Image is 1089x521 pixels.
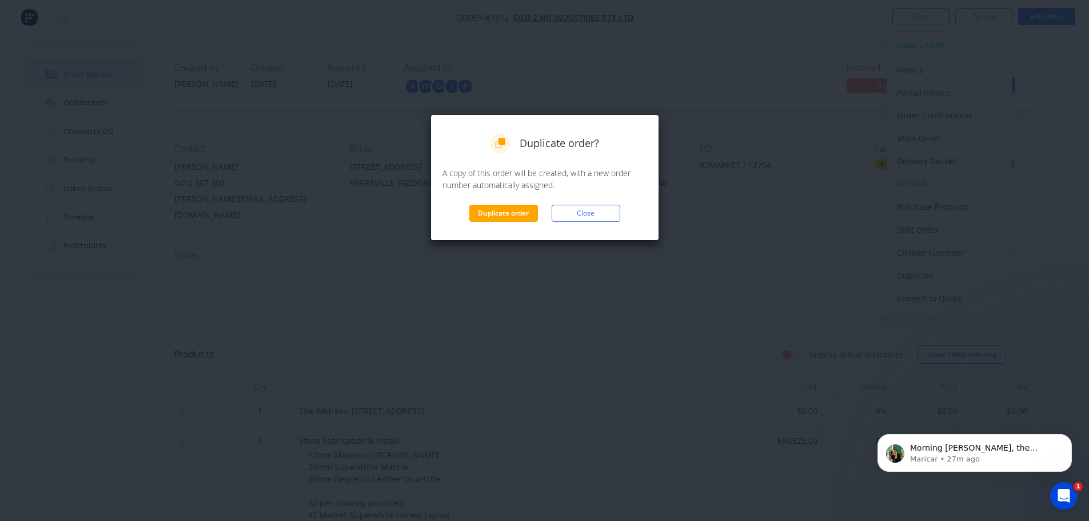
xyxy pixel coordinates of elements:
[860,410,1089,490] iframe: Intercom notifications message
[442,167,647,191] p: A copy of this order will be created, with a new order number automatically assigned.
[520,136,599,151] span: Duplicate order?
[552,205,620,222] button: Close
[1074,482,1083,491] span: 1
[469,205,538,222] button: Duplicate order
[1050,482,1078,510] iframe: Intercom live chat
